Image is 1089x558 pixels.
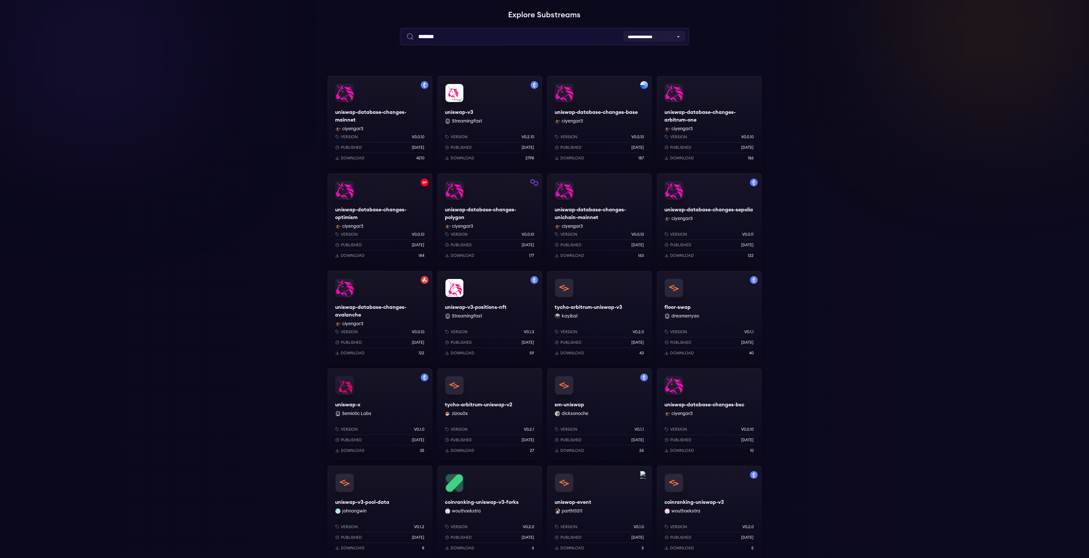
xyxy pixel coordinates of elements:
[451,351,475,356] p: Download
[632,145,644,150] p: [DATE]
[451,448,475,453] p: Download
[452,223,473,230] button: ciyengar3
[530,448,534,453] p: 27
[526,156,534,161] p: 2798
[547,271,652,363] a: tycho-arbitrum-uniswap-v3tycho-arbitrum-uniswap-v3kayibal kayibalVersionv0.2.0Published[DATE]Down...
[561,232,578,237] p: Version
[670,535,692,540] p: Published
[412,340,425,345] p: [DATE]
[748,156,754,161] p: 186
[561,242,582,248] p: Published
[657,271,762,363] a: Filter by mainnet networkfloor-swapfloor-swap dreamerryaoVersionv0.1.1Published[DATE]Download40
[417,156,425,161] p: 4210
[437,368,542,461] a: tycho-arbitrum-uniswap-v2tycho-arbitrum-uniswap-v2zizou0x zizou0xVersionv0.2.1Published[DATE]Down...
[670,340,692,345] p: Published
[562,118,583,124] button: ciyengar3
[633,329,644,334] p: v0.2.0
[750,448,754,453] p: 10
[531,81,538,89] img: Filter by mainnet network
[341,242,362,248] p: Published
[642,545,644,551] p: 5
[635,427,644,432] p: v0.1.1
[640,351,644,356] p: 43
[741,242,754,248] p: [DATE]
[342,126,364,132] button: ciyengar3
[657,173,762,266] a: Filter by sepolia networkuniswap-database-changes-sepoliauniswap-database-changes-sepoliaciyengar...
[561,329,578,334] p: Version
[741,134,754,139] p: v0.0.10
[437,173,542,266] a: Filter by polygon networkuniswap-database-changes-polygonuniswap-database-changes-polygonciyengar...
[561,340,582,345] p: Published
[412,535,425,540] p: [DATE]
[328,9,762,21] h1: Explore Substreams
[341,134,358,139] p: Version
[670,242,692,248] p: Published
[452,313,482,319] button: StreamingFast
[341,448,365,453] p: Download
[741,340,754,345] p: [DATE]
[341,427,358,432] p: Version
[561,145,582,150] p: Published
[341,340,362,345] p: Published
[562,508,583,514] button: partht1011
[561,524,578,529] p: Version
[522,134,534,139] p: v0.2.10
[672,126,693,132] button: ciyengar3
[561,134,578,139] p: Version
[547,173,652,266] a: uniswap-database-changes-unichain-mainnetuniswap-database-changes-unichain-mainnetciyengar3 ciyen...
[547,368,652,461] a: Filter by mainnet networksm-uniswapsm-uniswapdicksonoche dicksonocheVersionv0.1.1Published[DATE]D...
[745,329,754,334] p: v0.1.1
[561,156,584,161] p: Download
[328,271,432,363] a: Filter by avalanche networkuniswap-database-changes-avalancheuniswap-database-changes-avalancheci...
[750,276,758,284] img: Filter by mainnet network
[741,535,754,540] p: [DATE]
[452,118,482,124] button: StreamingFast
[412,242,425,248] p: [DATE]
[561,437,582,443] p: Published
[524,427,534,432] p: v0.2.1
[342,508,367,514] button: johnangwin
[522,145,534,150] p: [DATE]
[451,253,475,258] p: Download
[640,471,648,479] img: Filter by bnb network
[341,524,358,529] p: Version
[422,545,425,551] p: 8
[341,329,358,334] p: Version
[530,351,534,356] p: 59
[561,427,578,432] p: Version
[341,232,358,237] p: Version
[341,351,365,356] p: Download
[672,410,693,417] button: ciyengar3
[451,340,472,345] p: Published
[523,524,534,529] p: v0.2.0
[749,351,754,356] p: 40
[670,448,694,453] p: Download
[451,242,472,248] p: Published
[522,437,534,443] p: [DATE]
[750,471,758,479] img: Filter by mainnet network
[561,253,584,258] p: Download
[451,156,475,161] p: Download
[451,545,475,551] p: Download
[451,329,468,334] p: Version
[672,313,699,319] button: dreamerryao
[412,232,425,237] p: v0.0.10
[341,545,365,551] p: Download
[670,329,687,334] p: Version
[640,374,648,381] img: Filter by mainnet network
[561,448,584,453] p: Download
[632,437,644,443] p: [DATE]
[634,524,644,529] p: v0.1.0
[750,179,758,186] img: Filter by sepolia network
[341,145,362,150] p: Published
[342,410,372,417] button: Semiotic Labs
[522,232,534,237] p: v0.0.10
[419,351,425,356] p: 122
[562,223,583,230] button: ciyengar3
[632,535,644,540] p: [DATE]
[562,410,589,417] button: dicksonoche
[412,437,425,443] p: [DATE]
[437,271,542,363] a: Filter by mainnet networkuniswap-v3-positions-nftuniswap-v3-positions-nft StreamingFastVersionv0....
[670,524,687,529] p: Version
[531,276,538,284] img: Filter by mainnet network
